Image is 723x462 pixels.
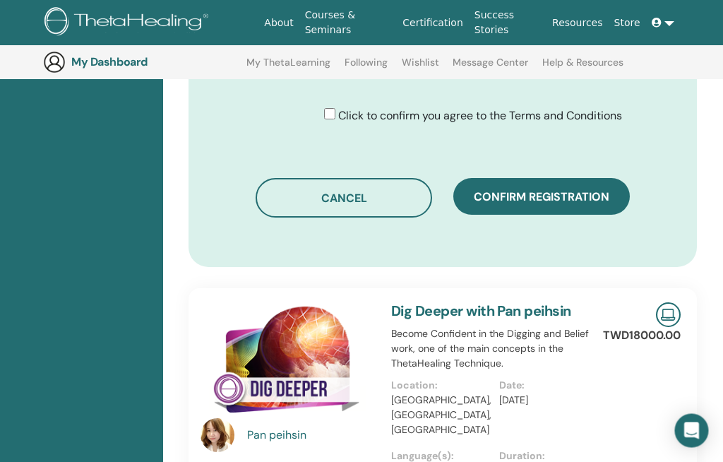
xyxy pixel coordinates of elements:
[44,51,66,73] img: generic-user-icon.jpg
[547,10,609,36] a: Resources
[543,57,624,79] a: Help & Resources
[45,7,214,39] img: logo.png
[201,303,375,424] img: Dig Deeper
[256,179,433,218] button: Cancel
[604,328,681,345] p: TWD18000.00
[300,2,398,43] a: Courses & Seminars
[392,393,491,438] p: [GEOGRAPHIC_DATA], [GEOGRAPHIC_DATA], [GEOGRAPHIC_DATA]
[609,10,647,36] a: Store
[392,302,572,321] a: Dig Deeper with Pan peihsin
[392,327,608,372] p: Become Confident in the Digging and Belief work, one of the main concepts in the ThetaHealing Tec...
[392,379,491,393] p: Location:
[470,2,547,43] a: Success Stories
[500,379,599,393] p: Date:
[398,10,469,36] a: Certification
[248,427,378,444] a: Pan peihsin
[247,57,331,79] a: My ThetaLearning
[322,191,368,206] span: Cancel
[657,303,681,328] img: Live Online Seminar
[402,57,440,79] a: Wishlist
[454,179,631,215] button: Confirm registration
[339,109,623,124] span: Click to confirm you agree to the Terms and Conditions
[345,57,388,79] a: Following
[259,10,299,36] a: About
[72,55,213,69] h3: My Dashboard
[675,414,709,448] div: Open Intercom Messenger
[201,419,235,453] img: default.jpg
[500,393,599,408] p: [DATE]
[474,190,610,205] span: Confirm registration
[453,57,529,79] a: Message Center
